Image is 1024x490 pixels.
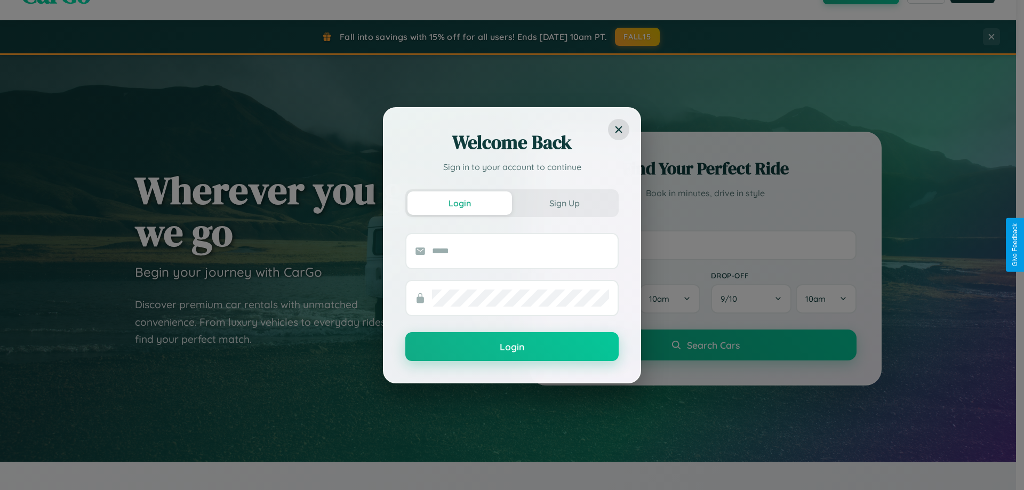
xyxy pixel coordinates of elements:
[405,332,619,361] button: Login
[407,191,512,215] button: Login
[405,160,619,173] p: Sign in to your account to continue
[512,191,617,215] button: Sign Up
[1011,223,1019,267] div: Give Feedback
[405,130,619,155] h2: Welcome Back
